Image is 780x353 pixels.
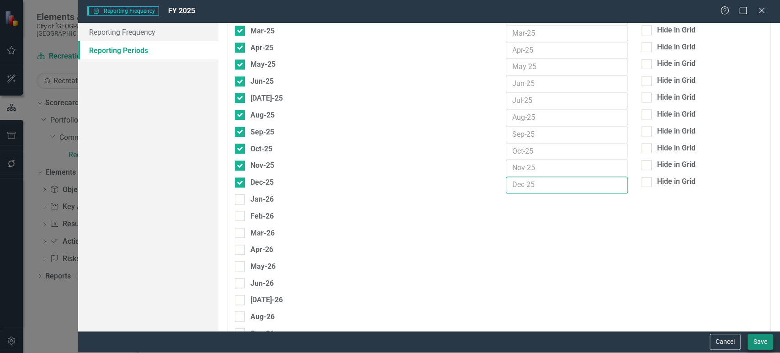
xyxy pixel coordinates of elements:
input: Jul-25 [506,92,628,109]
div: Dec-25 [250,176,274,188]
div: May-25 [250,59,276,70]
input: May-25 [506,59,628,75]
div: May-26 [250,261,276,272]
div: Jun-25 [250,75,274,87]
div: Aug-25 [250,109,275,121]
div: Jun-26 [250,278,274,289]
input: Dec-25 [506,176,628,193]
div: Hide in Grid [657,109,695,120]
input: Apr-25 [506,42,628,59]
button: Save [748,334,773,350]
div: Mar-26 [250,227,275,239]
input: Oct-25 [506,143,628,160]
div: Hide in Grid [657,126,695,137]
div: Feb-26 [250,210,274,222]
div: Mar-25 [250,25,275,37]
span: FY 2025 [168,6,195,15]
div: Aug-26 [250,311,275,322]
input: Sep-25 [506,126,628,143]
div: Hide in Grid [657,75,695,86]
input: Nov-25 [506,160,628,176]
div: Hide in Grid [657,42,695,53]
div: [DATE]-26 [250,294,283,305]
div: Sep-26 [250,328,274,339]
input: Jun-25 [506,75,628,92]
div: [DATE]-25 [250,92,283,104]
div: Jan-26 [250,193,274,205]
div: Hide in Grid [657,143,695,154]
button: Cancel [710,334,741,350]
div: Hide in Grid [657,59,695,69]
div: Oct-25 [250,143,272,155]
div: Hide in Grid [657,176,695,187]
div: Nov-25 [250,160,274,171]
a: Reporting Frequency [78,23,218,41]
div: Sep-25 [250,126,274,138]
a: Reporting Periods [78,41,218,59]
div: Hide in Grid [657,25,695,36]
div: Hide in Grid [657,92,695,103]
div: Apr-26 [250,244,273,255]
input: Mar-25 [506,25,628,42]
div: Apr-25 [250,42,273,53]
div: Hide in Grid [657,160,695,170]
input: Aug-25 [506,109,628,126]
span: Reporting Frequency [87,6,159,16]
